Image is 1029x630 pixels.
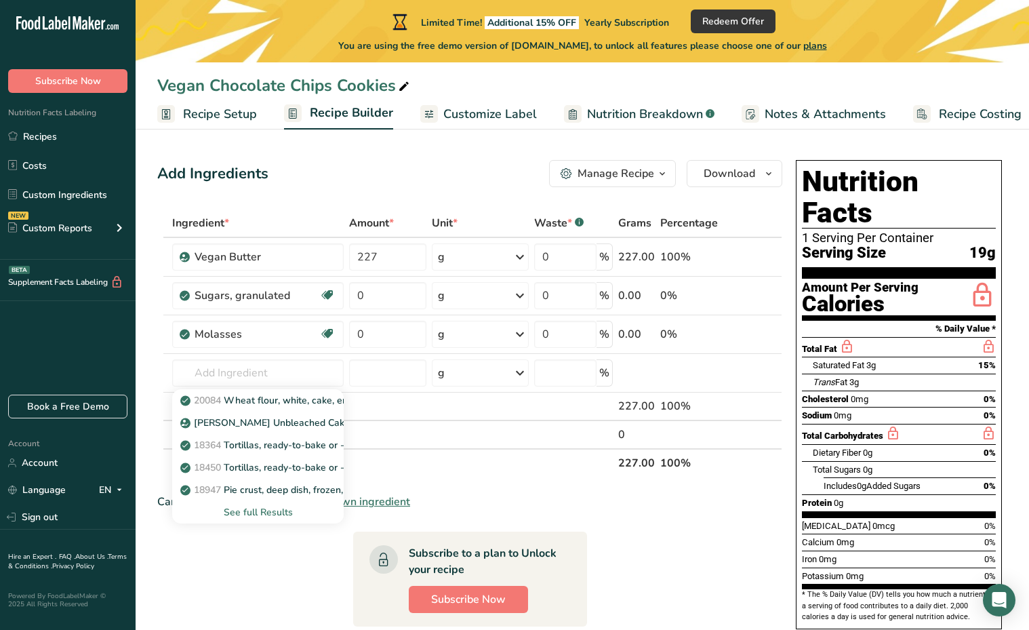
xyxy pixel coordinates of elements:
div: NEW [8,212,28,220]
span: 18364 [194,439,221,452]
div: Limited Time! [390,14,669,30]
span: Amount [349,215,394,231]
div: BETA [9,266,30,274]
span: 0% [984,537,996,547]
span: 0mcg [872,521,895,531]
span: plans [803,39,827,52]
span: Protein [802,498,832,508]
div: 0.00 [618,288,655,304]
div: 0% [660,288,718,304]
span: 3g [849,377,859,387]
span: 0mg [834,410,851,420]
div: Powered By FoodLabelMaker © 2025 All Rights Reserved [8,592,127,608]
span: 15% [978,360,996,370]
div: g [438,365,445,381]
div: Calories [802,294,919,314]
div: Open Intercom Messenger [983,584,1015,616]
span: 0g [863,448,872,458]
a: Recipe Builder [284,98,393,130]
span: You are using the free demo version of [DOMAIN_NAME], to unlock all features please choose one of... [338,39,827,53]
input: Add Ingredient [172,359,344,387]
span: Add your own ingredient [287,494,410,510]
div: EN [99,482,127,498]
button: Download [687,160,782,187]
div: Add Ingredients [157,163,268,185]
button: Redeem Offer [691,9,775,33]
section: * The % Daily Value (DV) tells you how much a nutrient in a serving of food contributes to a dail... [802,589,996,623]
span: Dietary Fiber [813,448,861,458]
a: Terms & Conditions . [8,552,127,571]
th: Net Totals [169,448,616,477]
div: 0.00 [618,326,655,342]
span: Ingredient [172,215,229,231]
span: Includes Added Sugars [824,481,921,491]
p: Pie crust, deep dish, frozen, baked, made with enriched flour [183,483,486,497]
p: Tortillas, ready-to-bake or -fry, flour, refrigerated [183,438,437,452]
span: Recipe Setup [183,105,257,123]
div: See full Results [183,505,333,519]
a: FAQ . [59,552,75,562]
span: 0% [984,394,996,404]
span: Customize Label [443,105,537,123]
span: Sodium [802,410,832,420]
th: 227.00 [616,448,658,477]
span: Recipe Costing [939,105,1022,123]
span: Redeem Offer [702,14,764,28]
span: Calcium [802,537,834,547]
div: 0 [618,427,655,443]
span: Fat [813,377,847,387]
div: 227.00 [618,398,655,414]
h1: Nutrition Facts [802,166,996,229]
div: g [438,249,445,265]
section: % Daily Value * [802,321,996,337]
span: 0g [863,465,872,475]
span: Notes & Attachments [765,105,886,123]
p: Wheat flour, white, cake, enriched [183,393,374,408]
div: Amount Per Serving [802,281,919,294]
span: Additional 15% OFF [485,16,579,29]
span: Grams [618,215,651,231]
div: 100% [660,249,718,265]
span: Total Sugars [813,465,861,475]
i: Trans [813,377,835,387]
div: Can't find your ingredient? [157,494,782,510]
a: Hire an Expert . [8,552,56,562]
button: Subscribe Now [8,69,127,93]
th: 100% [658,448,721,477]
div: Vegan Chocolate Chips Cookies [157,73,412,98]
span: Unit [432,215,458,231]
span: 0% [984,571,996,581]
span: Subscribe Now [431,591,506,608]
div: Waste [534,215,584,231]
a: Book a Free Demo [8,395,127,418]
div: See full Results [172,501,344,524]
span: 18450 [194,461,221,474]
span: 3g [866,360,876,370]
span: 0% [984,481,996,491]
a: Notes & Attachments [742,99,886,130]
span: 0mg [851,394,868,404]
span: 0% [984,410,996,420]
span: 19g [969,245,996,262]
span: Saturated Fat [813,360,864,370]
span: Nutrition Breakdown [587,105,703,123]
span: 0g [834,498,843,508]
a: Recipe Setup [157,99,257,130]
div: 1 Serving Per Container [802,231,996,245]
div: Subscribe to a plan to Unlock your recipe [409,545,560,578]
a: Nutrition Breakdown [564,99,714,130]
a: 20084Wheat flour, white, cake, enriched [172,389,344,412]
p: [PERSON_NAME] Unbleached Cake Flour [183,416,375,430]
a: 18947Pie crust, deep dish, frozen, baked, made with enriched flour [172,479,344,501]
span: Total Carbohydrates [802,431,883,441]
span: Percentage [660,215,718,231]
div: 100% [660,398,718,414]
div: Custom Reports [8,221,92,235]
p: Tortillas, ready-to-bake or -fry, flour, without added calcium [183,460,484,475]
div: Manage Recipe [578,165,654,182]
span: 18947 [194,484,221,496]
span: 0% [984,521,996,531]
a: Recipe Costing [913,99,1022,130]
a: [PERSON_NAME] Unbleached Cake Flour [172,412,344,434]
span: Total Fat [802,344,837,354]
